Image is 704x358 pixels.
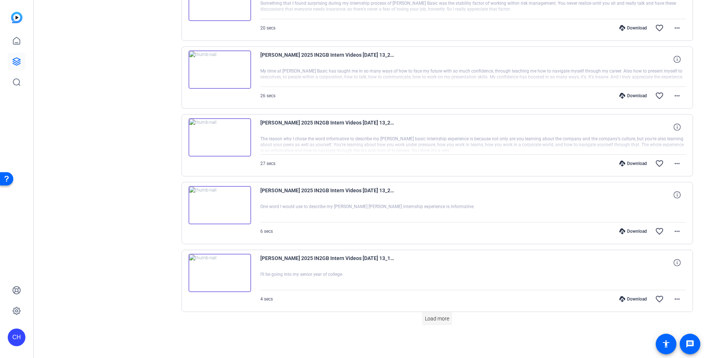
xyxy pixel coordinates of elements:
span: 6 secs [260,229,273,234]
mat-icon: more_horiz [673,159,682,168]
span: 26 secs [260,93,275,98]
span: 4 secs [260,296,273,302]
span: [PERSON_NAME] 2025 IN2GB Intern Videos [DATE] 13_23_39 [260,118,397,136]
mat-icon: more_horiz [673,295,682,303]
div: Download [616,296,651,302]
img: thumb-nail [189,254,251,292]
span: Load more [425,315,449,323]
div: Download [616,161,651,166]
div: Download [616,93,651,99]
mat-icon: favorite_border [655,24,664,32]
mat-icon: favorite_border [655,159,664,168]
img: blue-gradient.svg [11,12,22,23]
mat-icon: more_horiz [673,91,682,100]
span: [PERSON_NAME] 2025 IN2GB Intern Videos [DATE] 13_21_07 [260,186,397,204]
span: 27 secs [260,161,275,166]
mat-icon: favorite_border [655,295,664,303]
mat-icon: favorite_border [655,91,664,100]
div: CH [8,329,25,346]
span: [PERSON_NAME] 2025 IN2GB Intern Videos [DATE] 13_28_54 [260,50,397,68]
mat-icon: more_horiz [673,227,682,236]
div: Download [616,25,651,31]
mat-icon: accessibility [662,340,670,348]
img: thumb-nail [189,118,251,157]
mat-icon: message [686,340,694,348]
img: thumb-nail [189,186,251,224]
span: 20 secs [260,25,275,31]
span: [PERSON_NAME] 2025 IN2GB Intern Videos [DATE] 13_17_59 [260,254,397,271]
mat-icon: favorite_border [655,227,664,236]
mat-icon: more_horiz [673,24,682,32]
button: Load more [422,312,452,325]
div: Download [616,228,651,234]
img: thumb-nail [189,50,251,89]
